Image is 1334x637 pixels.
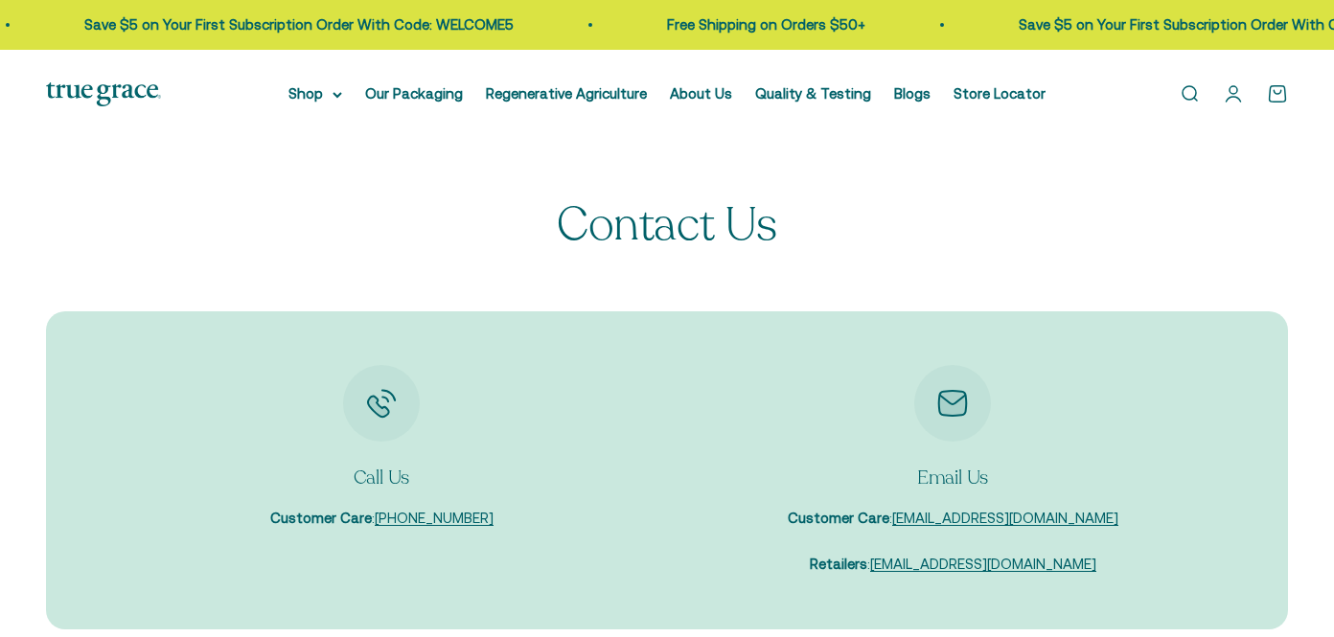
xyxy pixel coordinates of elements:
[557,200,776,251] p: Contact Us
[788,465,1118,491] p: Email Us
[670,85,732,102] a: About Us
[892,510,1118,526] a: [EMAIL_ADDRESS][DOMAIN_NAME]
[954,85,1046,102] a: Store Locator
[365,85,463,102] a: Our Packaging
[894,85,931,102] a: Blogs
[870,556,1096,572] a: [EMAIL_ADDRESS][DOMAIN_NAME]
[270,507,494,530] p: :
[810,556,867,572] strong: Retailers
[788,510,889,526] strong: Customer Care
[375,510,494,526] a: [PHONE_NUMBER]
[755,85,871,102] a: Quality & Testing
[788,553,1118,576] p: :
[486,85,647,102] a: Regenerative Agriculture
[78,13,507,36] p: Save $5 on Your First Subscription Order With Code: WELCOME5
[288,82,342,105] summary: Shop
[270,465,494,491] p: Call Us
[678,365,1227,576] div: Item 2 of 2
[788,507,1118,530] p: :
[107,365,655,530] div: Item 1 of 2
[270,510,372,526] strong: Customer Care
[660,16,859,33] a: Free Shipping on Orders $50+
